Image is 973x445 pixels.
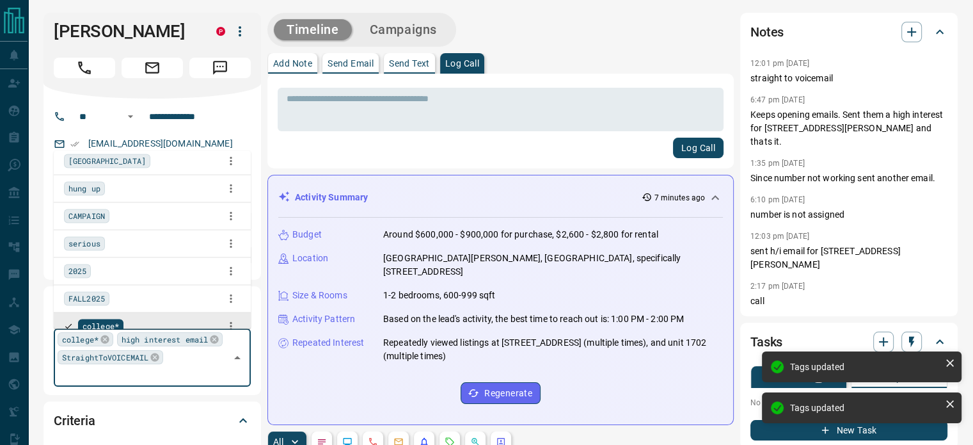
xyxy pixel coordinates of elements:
[62,351,148,364] span: StraightToVOICEMAIL
[295,191,368,204] p: Activity Summary
[750,420,947,441] button: New Task
[750,72,947,85] p: straight to voicemail
[68,209,105,222] span: CAMPAIGN
[461,382,541,404] button: Regenerate
[750,108,947,149] p: Keeps opening emails. Sent them a high interest for [STREET_ADDRESS][PERSON_NAME] and thats it.
[750,295,947,308] p: call
[383,336,723,363] p: Repeatedly viewed listings at [STREET_ADDRESS] (multiple times), and unit 1702 (multiple times)
[750,195,805,204] p: 6:10 pm [DATE]
[123,109,138,124] button: Open
[117,332,223,346] div: high interest email
[750,332,782,352] h2: Tasks
[228,349,246,367] button: Close
[88,138,233,149] a: [EMAIL_ADDRESS][DOMAIN_NAME]
[292,228,322,241] p: Budget
[445,59,479,68] p: Log Call
[216,27,225,36] div: property.ca
[292,312,355,326] p: Activity Pattern
[357,19,450,40] button: Campaigns
[383,312,684,326] p: Based on the lead's activity, the best time to reach out is: 1:00 PM - 2:00 PM
[750,22,784,42] h2: Notes
[383,252,723,279] p: [GEOGRAPHIC_DATA][PERSON_NAME], [GEOGRAPHIC_DATA], specifically [STREET_ADDRESS]
[389,59,430,68] p: Send Text
[54,405,251,436] div: Criteria
[58,332,113,346] div: college*
[750,232,809,241] p: 12:03 pm [DATE]
[292,252,328,265] p: Location
[292,336,364,350] p: Repeated Interest
[383,289,495,302] p: 1-2 bedrooms, 600-999 sqft
[750,327,947,357] div: Tasks
[750,393,947,412] p: No pending tasks
[68,182,100,195] span: hung up
[750,95,805,104] p: 6:47 pm [DATE]
[328,59,374,68] p: Send Email
[189,58,251,78] span: Message
[383,228,658,241] p: Around $600,000 - $900,000 for purchase, $2,600 - $2,800 for rental
[54,410,95,431] h2: Criteria
[54,58,115,78] span: Call
[68,264,86,277] span: 2025
[273,59,312,68] p: Add Note
[122,58,183,78] span: Email
[68,292,105,305] span: FALL2025
[750,282,805,291] p: 2:17 pm [DATE]
[68,154,146,167] span: [GEOGRAPHIC_DATA]
[750,159,805,168] p: 1:35 pm [DATE]
[790,403,940,413] div: Tags updated
[750,17,947,47] div: Notes
[278,186,723,209] div: Activity Summary7 minutes ago
[292,289,347,302] p: Size & Rooms
[790,362,940,372] div: Tags updated
[54,21,197,42] h1: [PERSON_NAME]
[750,208,947,222] p: number is not assigned
[673,138,724,158] button: Log Call
[83,320,119,332] span: college*
[70,140,79,149] svg: Email Verified
[750,245,947,271] p: sent h/i email for [STREET_ADDRESS][PERSON_NAME]
[274,19,352,40] button: Timeline
[750,59,809,68] p: 12:01 pm [DATE]
[654,192,705,204] p: 7 minutes ago
[122,333,208,346] span: high interest email
[68,237,100,250] span: serious
[62,333,99,346] span: college*
[58,350,163,364] div: StraightToVOICEMAIL
[750,172,947,185] p: Since number not working sent another email.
